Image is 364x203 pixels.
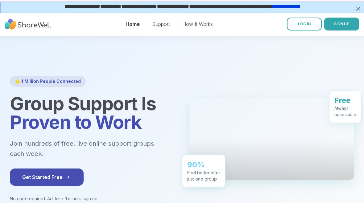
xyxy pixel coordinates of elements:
[298,22,311,26] span: LOG IN
[10,168,84,186] button: Get Started Free
[22,173,71,181] span: Get Started Free
[10,76,86,87] div: 🌟 1 Million People Connected
[187,170,220,182] div: Feel better after just one group
[187,160,220,170] div: 90%
[182,21,213,27] a: How It Works
[334,95,356,105] div: Free
[287,18,322,30] a: LOG IN
[126,21,140,27] a: Home
[10,139,175,159] p: Join hundreds of free, live online support groups each week.
[324,18,359,30] button: SIGN UP
[5,16,51,33] img: ShareWell Nav Logo
[10,111,141,133] span: Proven to Work
[334,22,349,26] span: SIGN UP
[334,105,356,118] div: Always accessible
[10,196,175,202] p: No card required. Ad-free. 1 minute sign up.
[152,21,170,27] a: Support
[10,94,175,131] h1: Group Support Is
